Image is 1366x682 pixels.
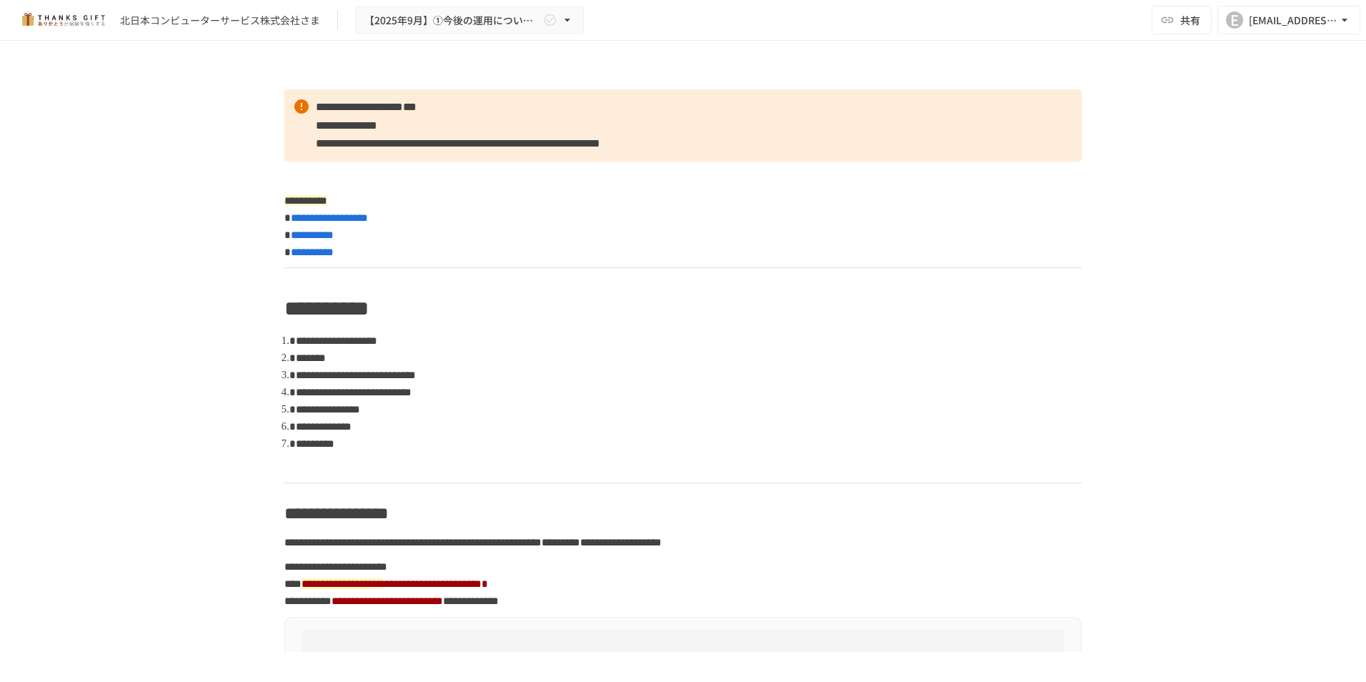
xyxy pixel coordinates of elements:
span: 【2025年9月】①今後の運用についてのご案内/THANKS GIFTキックオフMTG [364,11,540,29]
span: 共有 [1180,12,1200,28]
img: mMP1OxWUAhQbsRWCurg7vIHe5HqDpP7qZo7fRoNLXQh [17,9,109,31]
button: E[EMAIL_ADDRESS][DOMAIN_NAME] [1217,6,1360,34]
div: 北日本コンピューターサービス株式会社さま [120,13,320,28]
button: 共有 [1152,6,1212,34]
button: 【2025年9月】①今後の運用についてのご案内/THANKS GIFTキックオフMTG [355,6,584,34]
div: [EMAIL_ADDRESS][DOMAIN_NAME] [1249,11,1337,29]
div: E [1226,11,1243,29]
